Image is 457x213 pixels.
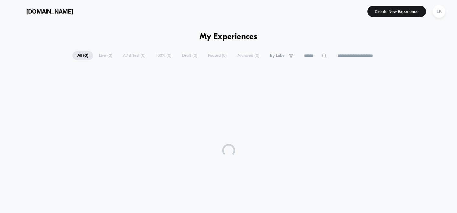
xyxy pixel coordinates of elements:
[26,8,73,15] span: [DOMAIN_NAME]
[270,53,286,58] span: By Label
[367,6,426,17] button: Create New Experience
[10,6,75,16] button: [DOMAIN_NAME]
[200,32,257,42] h1: My Experiences
[72,51,93,60] span: All ( 0 )
[433,5,445,18] div: LK
[431,5,447,18] button: LK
